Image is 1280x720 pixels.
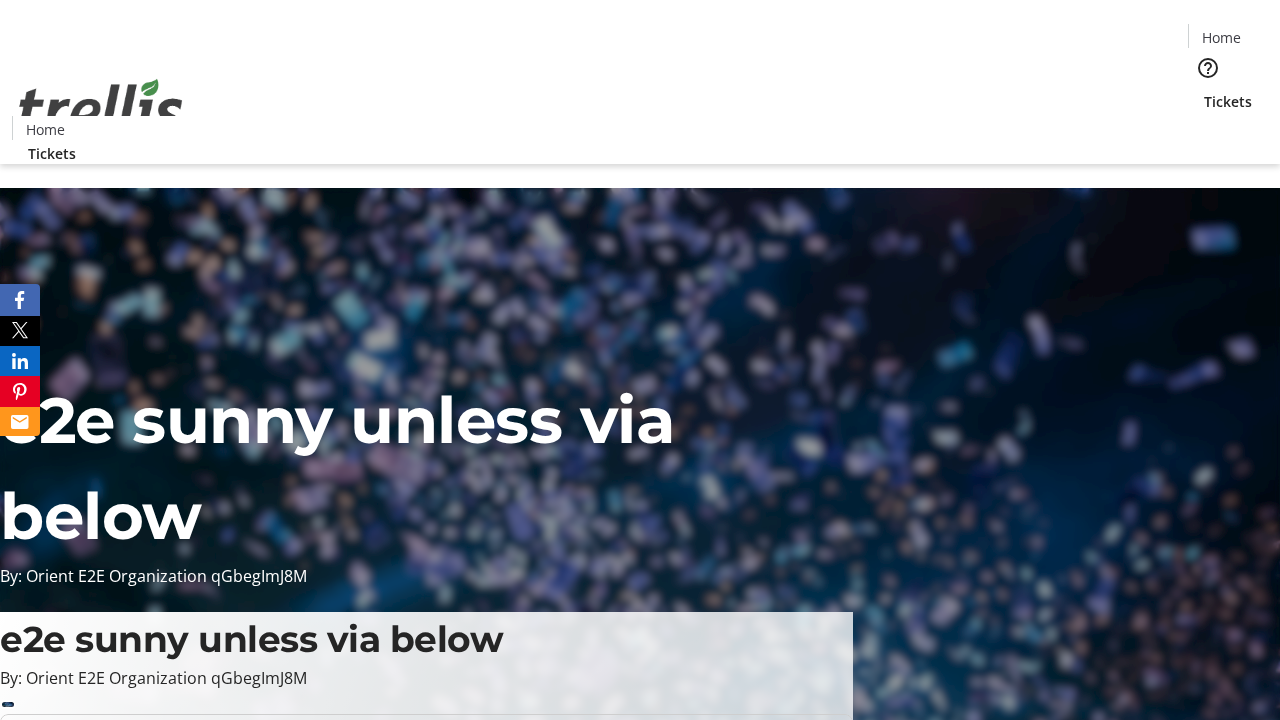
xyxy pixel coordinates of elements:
a: Home [13,119,77,140]
a: Tickets [1188,91,1268,112]
a: Home [1189,27,1253,48]
img: Orient E2E Organization qGbegImJ8M's Logo [12,57,190,157]
span: Tickets [1204,91,1252,112]
span: Tickets [28,143,76,164]
span: Home [26,119,65,140]
span: Home [1202,27,1241,48]
button: Cart [1188,112,1228,152]
button: Help [1188,48,1228,88]
a: Tickets [12,143,92,164]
